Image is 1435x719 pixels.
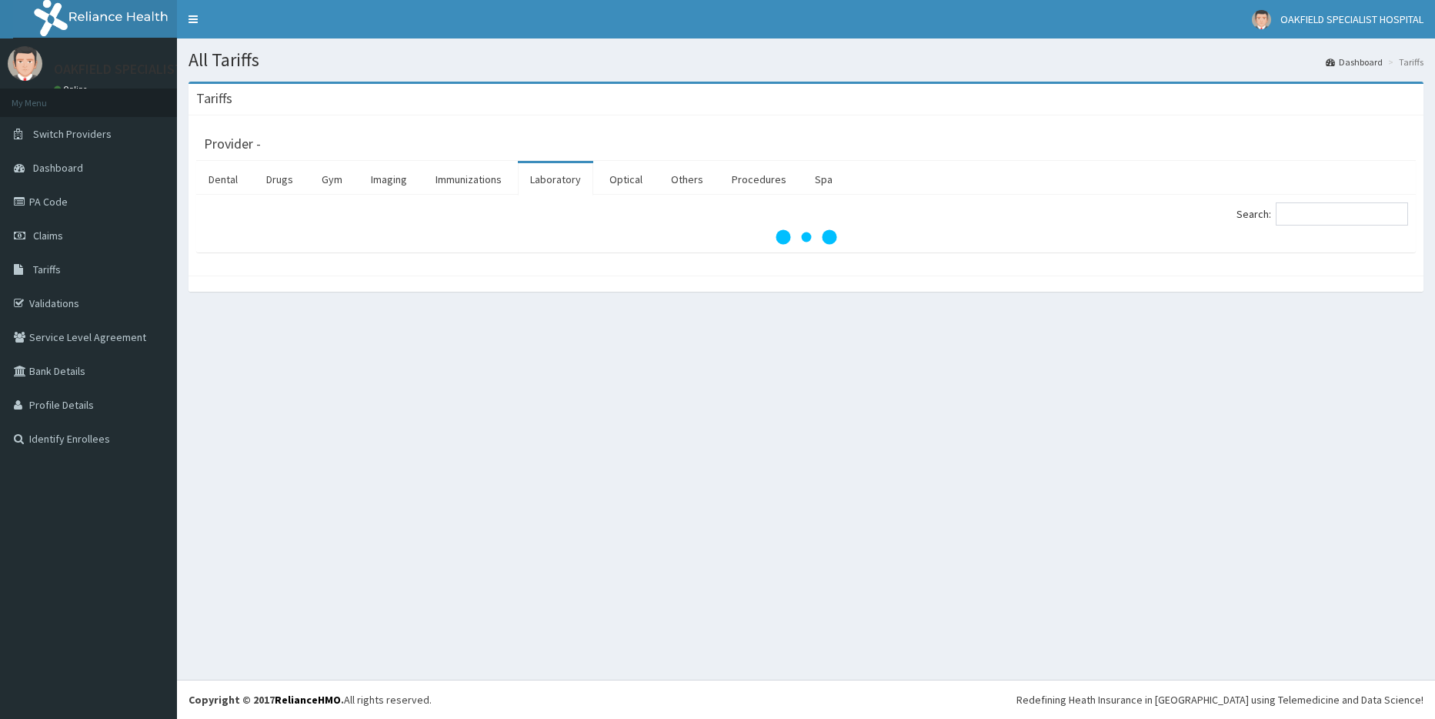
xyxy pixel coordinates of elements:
[1280,12,1423,26] span: OAKFIELD SPECIALIST HOSPITAL
[189,50,1423,70] h1: All Tariffs
[597,163,655,196] a: Optical
[275,693,341,707] a: RelianceHMO
[189,693,344,707] strong: Copyright © 2017 .
[1326,55,1383,69] a: Dashboard
[423,163,514,196] a: Immunizations
[659,163,716,196] a: Others
[33,161,83,175] span: Dashboard
[518,163,593,196] a: Laboratory
[196,163,250,196] a: Dental
[254,163,305,196] a: Drugs
[196,92,232,105] h3: Tariffs
[719,163,799,196] a: Procedures
[33,127,112,141] span: Switch Providers
[1276,202,1408,226] input: Search:
[54,84,91,95] a: Online
[8,46,42,81] img: User Image
[359,163,419,196] a: Imaging
[204,137,261,151] h3: Provider -
[309,163,355,196] a: Gym
[1236,202,1408,226] label: Search:
[177,680,1435,719] footer: All rights reserved.
[1384,55,1423,69] li: Tariffs
[1016,692,1423,707] div: Redefining Heath Insurance in [GEOGRAPHIC_DATA] using Telemedicine and Data Science!
[776,206,837,268] svg: audio-loading
[33,229,63,242] span: Claims
[803,163,845,196] a: Spa
[33,263,61,276] span: Tariffs
[1252,10,1271,29] img: User Image
[54,62,246,76] p: OAKFIELD SPECIALIST HOSPITAL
